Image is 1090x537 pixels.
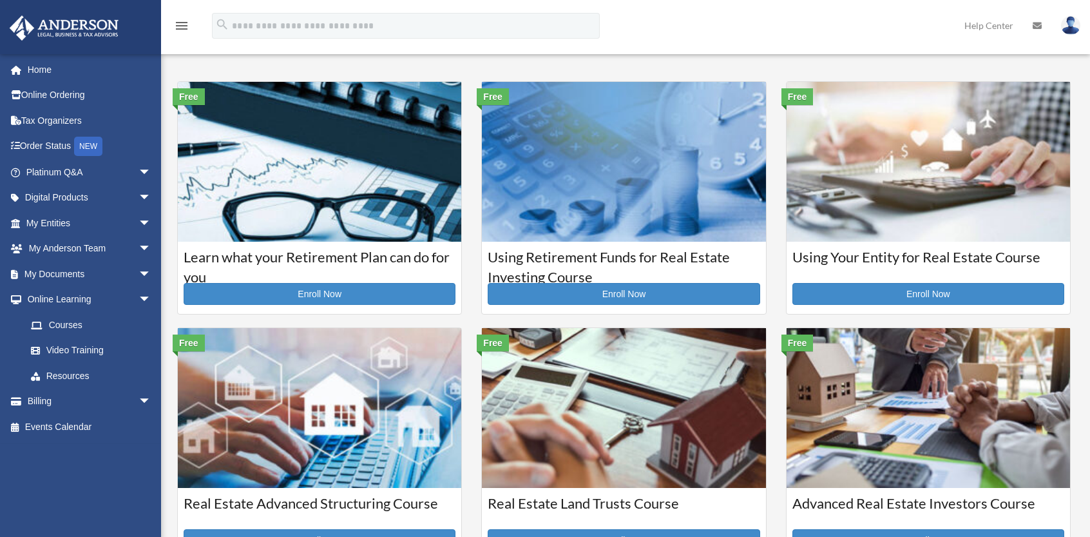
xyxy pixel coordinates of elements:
[74,137,102,156] div: NEW
[792,248,1064,280] h3: Using Your Entity for Real Estate Course
[173,88,205,105] div: Free
[139,389,164,415] span: arrow_drop_down
[174,23,189,34] a: menu
[139,287,164,313] span: arrow_drop_down
[488,283,760,305] a: Enroll Now
[173,335,205,351] div: Free
[6,15,122,41] img: Anderson Advisors Platinum Portal
[9,287,171,313] a: Online Learningarrow_drop_down
[792,494,1064,526] h3: Advanced Real Estate Investors Course
[139,236,164,262] span: arrow_drop_down
[9,159,171,185] a: Platinum Q&Aarrow_drop_down
[488,494,760,526] h3: Real Estate Land Trusts Course
[174,18,189,34] i: menu
[781,335,814,351] div: Free
[9,133,171,160] a: Order StatusNEW
[9,185,171,211] a: Digital Productsarrow_drop_down
[139,261,164,288] span: arrow_drop_down
[488,248,760,280] h3: Using Retirement Funds for Real Estate Investing Course
[9,261,171,287] a: My Documentsarrow_drop_down
[792,283,1064,305] a: Enroll Now
[9,83,171,108] a: Online Ordering
[477,88,509,105] div: Free
[477,335,509,351] div: Free
[184,283,455,305] a: Enroll Now
[139,210,164,237] span: arrow_drop_down
[781,88,814,105] div: Free
[9,108,171,133] a: Tax Organizers
[9,57,171,83] a: Home
[9,236,171,262] a: My Anderson Teamarrow_drop_down
[18,338,171,364] a: Video Training
[18,312,164,338] a: Courses
[18,363,171,389] a: Resources
[139,159,164,186] span: arrow_drop_down
[9,389,171,415] a: Billingarrow_drop_down
[184,494,455,526] h3: Real Estate Advanced Structuring Course
[184,248,455,280] h3: Learn what your Retirement Plan can do for you
[9,210,171,236] a: My Entitiesarrow_drop_down
[215,17,229,32] i: search
[9,414,171,440] a: Events Calendar
[139,185,164,211] span: arrow_drop_down
[1061,16,1080,35] img: User Pic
